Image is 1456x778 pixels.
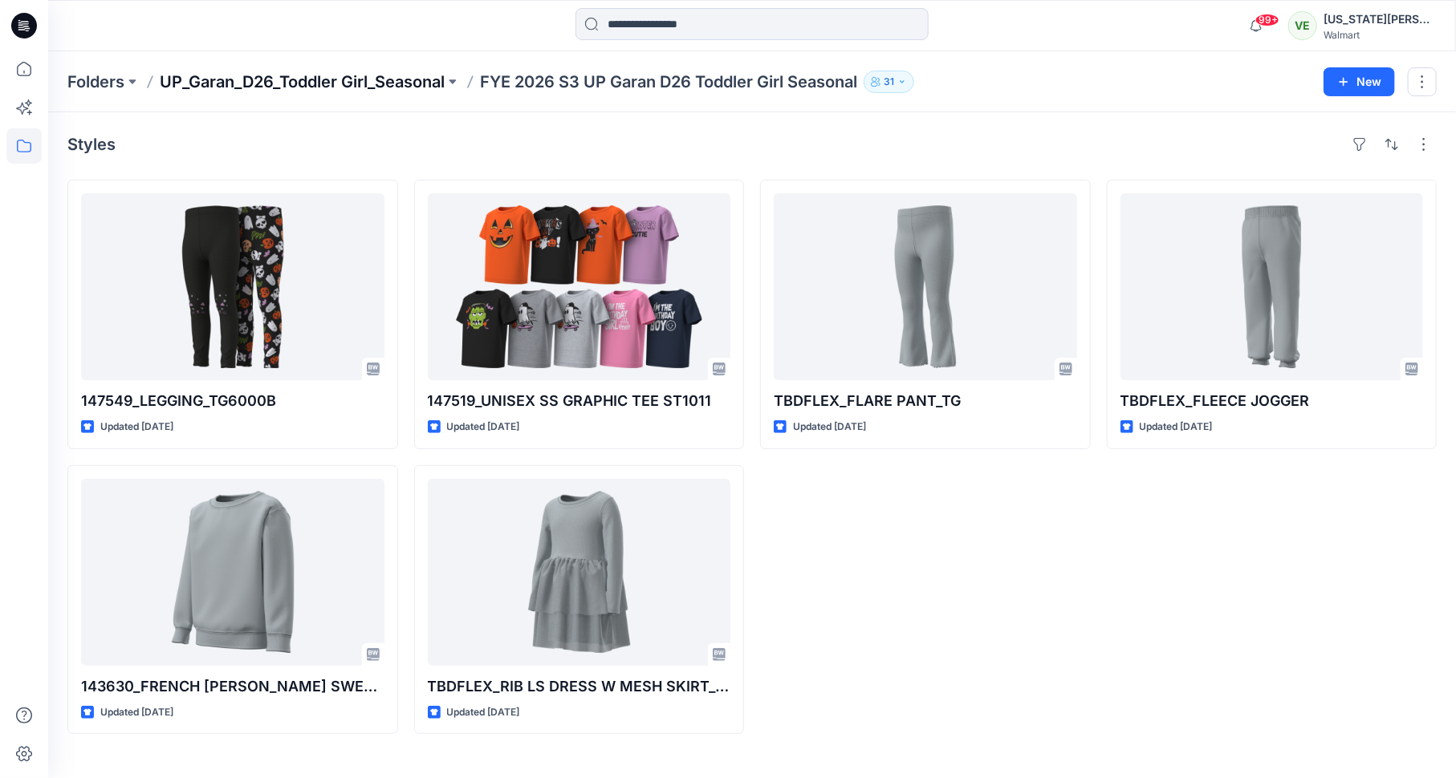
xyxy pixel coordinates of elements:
[100,419,173,436] p: Updated [DATE]
[1120,193,1424,380] a: TBDFLEX_FLEECE JOGGER
[81,390,384,412] p: 147549_LEGGING_TG6000B
[81,479,384,666] a: 143630_FRENCH TERRY SWEATSHIRT_TG102
[100,704,173,721] p: Updated [DATE]
[774,390,1077,412] p: TBDFLEX_FLARE PANT_TG
[428,390,731,412] p: 147519_UNISEX SS GRAPHIC TEE ST1011
[774,193,1077,380] a: TBDFLEX_FLARE PANT_TG
[67,71,124,93] a: Folders
[428,675,731,698] p: TBDFLEX_RIB LS DRESS W MESH SKIRT_ST1004_10.24.24
[428,193,731,380] a: 147519_UNISEX SS GRAPHIC TEE ST1011
[1324,67,1395,96] button: New
[447,419,520,436] p: Updated [DATE]
[480,71,857,93] p: FYE 2026 S3 UP Garan D26 Toddler Girl Seasonal
[1288,11,1317,40] div: VE
[447,704,520,721] p: Updated [DATE]
[1120,390,1424,412] p: TBDFLEX_FLEECE JOGGER
[81,193,384,380] a: 147549_LEGGING_TG6000B
[1140,419,1213,436] p: Updated [DATE]
[884,73,894,91] p: 31
[1255,14,1279,26] span: 99+
[67,135,116,154] h4: Styles
[864,71,914,93] button: 31
[793,419,866,436] p: Updated [DATE]
[160,71,445,93] a: UP_Garan_D26_Toddler Girl_Seasonal
[1324,29,1436,41] div: Walmart
[428,479,731,666] a: TBDFLEX_RIB LS DRESS W MESH SKIRT_ST1004_10.24.24
[1324,10,1436,29] div: [US_STATE][PERSON_NAME]
[81,675,384,698] p: 143630_FRENCH [PERSON_NAME] SWEATSHIRT_TG102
